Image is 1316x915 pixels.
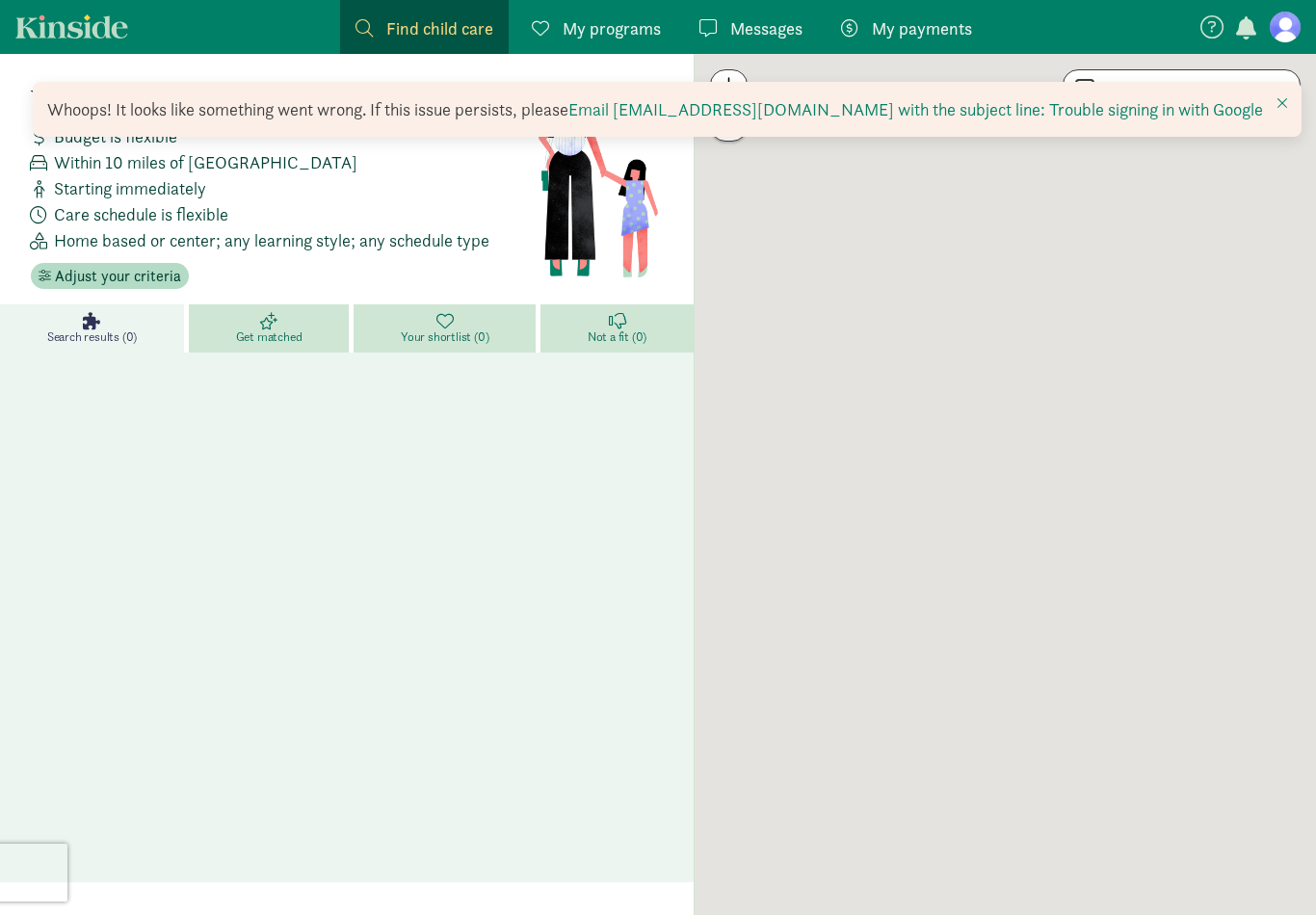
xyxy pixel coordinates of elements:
a: Email [EMAIL_ADDRESS][DOMAIN_NAME] with the subject line: Trouble signing in with Google [568,98,1263,120]
span: Find child care [386,15,493,41]
a: Your shortlist (0) [354,304,540,353]
span: Messages [730,15,803,41]
h4: Your child care search [31,85,537,116]
span: Home based or center; any learning style; any schedule type [54,227,489,253]
span: My payments [872,15,972,41]
span: Not a fit (0) [588,329,646,345]
div: Whoops! It looks like something went wrong. If this issue persists, please [47,96,1287,122]
a: Not a fit (0) [540,304,694,353]
a: Kinside [15,14,128,39]
span: Search results (0) [47,329,137,345]
span: Care schedule is flexible [54,201,228,227]
label: Search as I move the map [1094,77,1288,100]
span: Starting immediately [54,175,206,201]
span: Get matched [236,329,303,345]
span: Within 10 miles of [GEOGRAPHIC_DATA] [54,149,357,175]
a: Get matched [189,304,354,353]
span: My programs [563,15,661,41]
span: Your shortlist (0) [401,329,488,345]
span: Adjust your criteria [55,265,181,288]
button: Adjust your criteria [31,263,189,290]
